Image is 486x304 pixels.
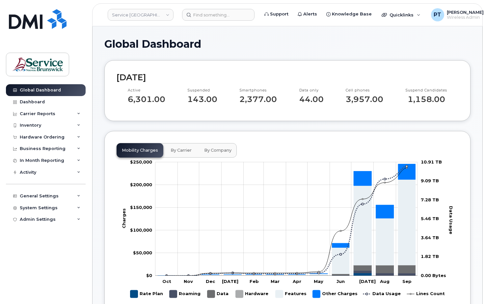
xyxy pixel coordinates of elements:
tspan: [DATE] [222,279,238,284]
tspan: 1.82 TB [421,254,439,259]
g: Features [276,288,307,300]
g: Data Usage [363,288,401,300]
g: Rate Plan [130,288,163,300]
p: 1,158.00 [405,95,447,104]
tspan: Apr [292,279,301,284]
span: By Carrier [171,148,192,153]
tspan: Oct [162,279,171,284]
tspan: Charges [121,208,126,228]
p: 143.00 [187,95,217,104]
tspan: 10.91 TB [421,159,442,165]
tspan: 7.28 TB [421,197,439,202]
tspan: 5.46 TB [421,216,439,221]
p: 3,957.00 [346,95,383,104]
p: Suspend Candidates [405,88,447,93]
p: 6,301.00 [128,95,165,104]
tspan: Feb [250,279,259,284]
h1: Global Dashboard [104,38,471,50]
tspan: $250,000 [130,159,152,165]
g: Roaming [170,288,201,300]
g: Other Charges [158,164,416,276]
tspan: 0.00 Bytes [421,273,446,278]
p: 2,377.00 [239,95,277,104]
tspan: Mar [271,279,280,284]
tspan: Sep [402,279,412,284]
tspan: 9.09 TB [421,178,439,184]
tspan: Jun [337,279,345,284]
g: Lines Count [407,288,445,300]
p: Data only [299,88,324,93]
tspan: Dec [206,279,215,284]
tspan: [DATE] [359,279,376,284]
p: Active [128,88,165,93]
p: Smartphones [239,88,277,93]
g: Features [158,180,416,276]
tspan: May [314,279,323,284]
tspan: $150,000 [130,205,152,210]
span: By Company [204,148,231,153]
g: Other Charges [313,288,358,300]
h2: [DATE] [117,72,458,82]
p: Cell phones [346,88,383,93]
tspan: 3.64 TB [421,235,439,240]
g: Legend [130,288,445,300]
tspan: $50,000 [133,250,152,255]
tspan: Nov [184,279,193,284]
tspan: Data Usage [448,206,454,234]
g: Data [207,288,229,300]
tspan: $0 [146,273,152,278]
g: Hardware [236,288,269,300]
p: 44.00 [299,95,324,104]
g: Data [158,265,416,276]
tspan: $200,000 [130,182,152,187]
tspan: $100,000 [130,227,152,233]
tspan: Aug [380,279,390,284]
g: Chart [121,159,454,300]
p: Suspended [187,88,217,93]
